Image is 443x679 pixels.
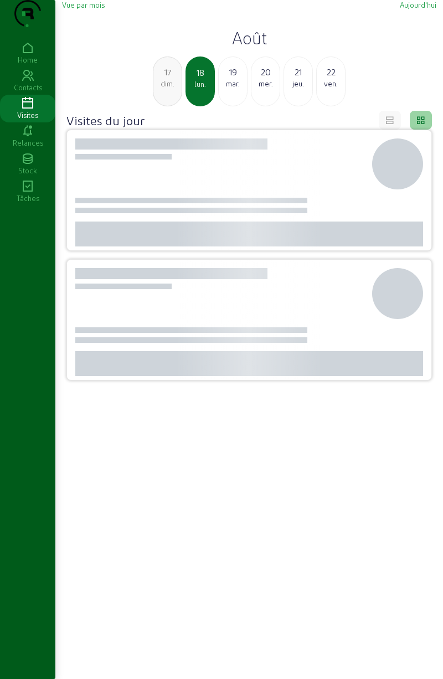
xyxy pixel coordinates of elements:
h2: Août [62,28,436,48]
span: Aujourd'hui [400,1,436,9]
div: 19 [219,65,247,79]
div: 22 [317,65,345,79]
div: mar. [219,79,247,89]
div: dim. [153,79,182,89]
div: 20 [251,65,280,79]
div: 21 [284,65,312,79]
span: Vue par mois [62,1,105,9]
div: 17 [153,65,182,79]
h4: Visites du jour [66,112,145,128]
div: ven. [317,79,345,89]
div: 18 [187,66,214,79]
div: lun. [187,79,214,89]
div: jeu. [284,79,312,89]
div: mer. [251,79,280,89]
